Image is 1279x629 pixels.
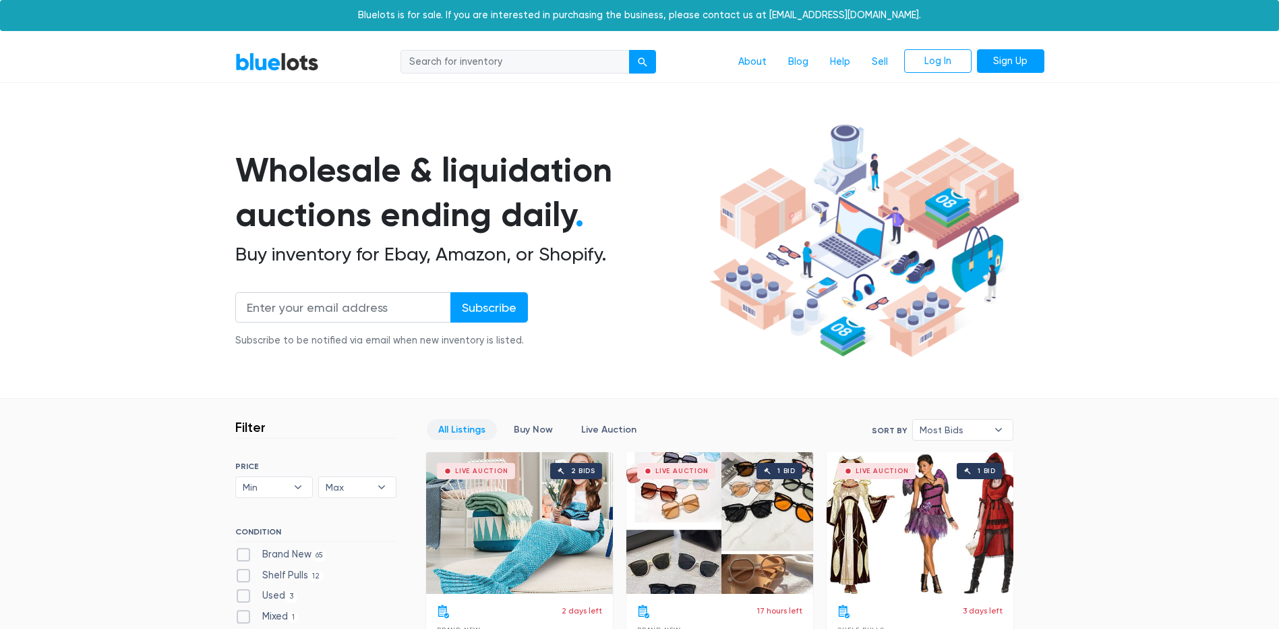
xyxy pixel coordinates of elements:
div: Live Auction [655,468,709,474]
p: 2 days left [562,605,602,617]
a: Live Auction 2 bids [426,452,613,594]
b: ▾ [984,420,1013,440]
span: 65 [311,550,328,561]
label: Used [235,589,298,603]
a: Sell [861,49,899,75]
input: Enter your email address [235,292,451,323]
span: . [575,194,584,235]
label: Mixed [235,609,299,624]
label: Shelf Pulls [235,568,324,583]
h2: Buy inventory for Ebay, Amazon, or Shopify. [235,243,705,266]
input: Subscribe [450,292,528,323]
a: Blog [777,49,819,75]
a: Live Auction 1 bid [827,452,1013,594]
h3: Filter [235,419,266,435]
label: Sort By [872,425,907,437]
div: 1 bid [978,468,996,474]
span: 3 [285,592,298,603]
p: 17 hours left [757,605,802,617]
span: 1 [288,612,299,623]
span: 12 [308,571,324,582]
b: ▾ [367,477,396,497]
span: Max [326,477,370,497]
a: BlueLots [235,52,319,72]
span: Most Bids [920,420,987,440]
a: Sign Up [977,49,1044,74]
a: All Listings [427,419,497,440]
label: Brand New [235,547,328,562]
a: Log In [904,49,972,74]
a: Live Auction 1 bid [626,452,813,594]
a: Help [819,49,861,75]
div: 2 bids [571,468,595,474]
span: Min [243,477,287,497]
a: Live Auction [570,419,648,440]
a: Buy Now [502,419,564,440]
h6: CONDITION [235,527,396,542]
input: Search for inventory [400,50,630,74]
p: 3 days left [963,605,1003,617]
b: ▾ [284,477,312,497]
div: Live Auction [856,468,909,474]
img: hero-ee84e7d0318cb26816c560f6b4441b76977f77a177738b4e94f68c95b2b83dbb.png [705,118,1024,364]
h1: Wholesale & liquidation auctions ending daily [235,148,705,238]
div: Subscribe to be notified via email when new inventory is listed. [235,333,528,348]
div: 1 bid [777,468,796,474]
div: Live Auction [455,468,508,474]
a: About [727,49,777,75]
h6: PRICE [235,462,396,471]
